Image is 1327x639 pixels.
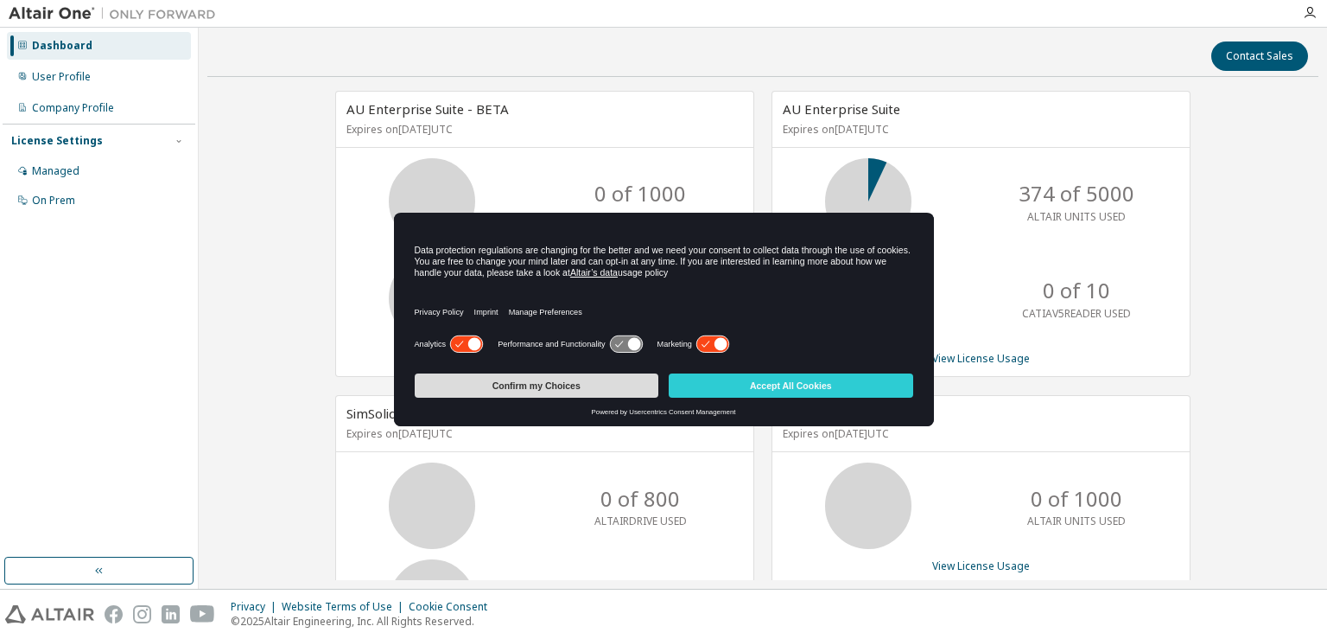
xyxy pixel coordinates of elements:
[32,39,92,53] div: Dashboard
[346,426,739,441] p: Expires on [DATE] UTC
[591,209,689,224] p: ALTAIR UNITS USED
[783,100,900,118] span: AU Enterprise Suite
[133,605,151,623] img: instagram.svg
[346,405,466,422] span: SimSolid Cloud (NU)
[32,101,114,115] div: Company Profile
[32,70,91,84] div: User Profile
[932,351,1030,366] a: View License Usage
[282,600,409,614] div: Website Terms of Use
[1043,276,1110,305] p: 0 of 10
[600,484,680,514] p: 0 of 800
[346,122,739,137] p: Expires on [DATE] UTC
[5,605,94,623] img: altair_logo.svg
[932,559,1030,573] a: View License Usage
[1019,179,1134,208] p: 374 of 5000
[1031,484,1122,514] p: 0 of 1000
[1027,209,1126,224] p: ALTAIR UNITS USED
[162,605,180,623] img: linkedin.svg
[1022,306,1131,321] p: CATIAV5READER USED
[32,194,75,208] div: On Prem
[231,600,282,614] div: Privacy
[1211,42,1308,71] button: Contact Sales
[32,164,79,178] div: Managed
[9,5,225,22] img: Altair One
[594,179,686,208] p: 0 of 1000
[783,122,1175,137] p: Expires on [DATE] UTC
[783,426,1175,441] p: Expires on [DATE] UTC
[594,514,687,528] p: ALTAIRDRIVE USED
[11,134,103,148] div: License Settings
[346,100,509,118] span: AU Enterprise Suite - BETA
[231,614,498,629] p: © 2025 Altair Engineering, Inc. All Rights Reserved.
[190,605,215,623] img: youtube.svg
[409,600,498,614] div: Cookie Consent
[1027,514,1126,528] p: ALTAIR UNITS USED
[105,605,123,623] img: facebook.svg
